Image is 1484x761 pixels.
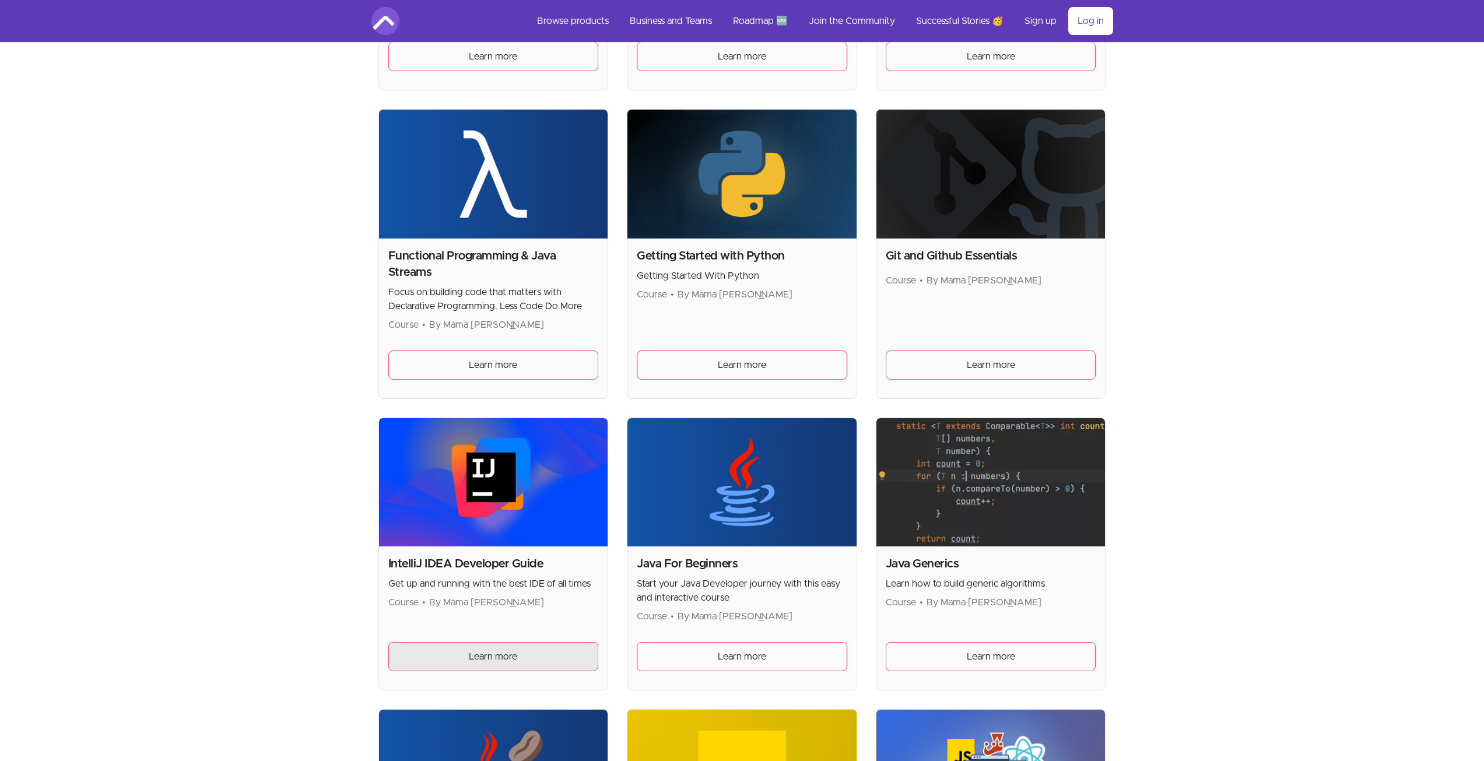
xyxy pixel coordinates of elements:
h2: Functional Programming & Java Streams [388,248,599,280]
a: Learn more [637,42,847,71]
img: Product image for Git and Github Essentials [876,110,1106,239]
a: Business and Teams [620,7,721,35]
span: Learn more [718,650,766,664]
span: By Mama [PERSON_NAME] [678,290,792,299]
a: Browse products [528,7,618,35]
h2: Java For Beginners [637,556,847,572]
p: Getting Started With Python [637,269,847,283]
span: Learn more [967,50,1015,64]
span: Course [388,320,419,329]
span: By Mama [PERSON_NAME] [927,598,1041,607]
span: Course [886,276,916,285]
p: Get up and running with the best IDE of all times [388,577,599,591]
span: By Mama [PERSON_NAME] [678,612,792,621]
a: Learn more [388,642,599,671]
p: Start your Java Developer journey with this easy and interactive course [637,577,847,605]
span: Learn more [967,358,1015,372]
a: Successful Stories 🥳 [907,7,1013,35]
img: Product image for Java For Beginners [627,418,857,547]
span: By Mama [PERSON_NAME] [429,320,544,329]
span: Learn more [469,358,517,372]
span: By Mama [PERSON_NAME] [429,598,544,607]
span: By Mama [PERSON_NAME] [927,276,1041,285]
p: Learn how to build generic algorithms [886,577,1096,591]
img: Amigoscode logo [371,7,399,35]
span: • [671,612,674,621]
a: Roadmap 🆕 [724,7,797,35]
span: • [422,598,426,607]
a: Learn more [886,642,1096,671]
span: Course [886,598,916,607]
span: • [920,598,923,607]
span: • [422,320,426,329]
h2: IntelliJ IDEA Developer Guide [388,556,599,572]
p: Focus on building code that matters with Declarative Programming. Less Code Do More [388,285,599,313]
a: Learn more [886,350,1096,380]
span: Course [637,290,667,299]
a: Log in [1068,7,1113,35]
span: Learn more [469,50,517,64]
h2: Java Generics [886,556,1096,572]
span: Learn more [718,50,766,64]
span: Learn more [718,358,766,372]
a: Learn more [637,350,847,380]
img: Product image for IntelliJ IDEA Developer Guide [379,418,608,547]
img: Product image for Getting Started with Python [627,110,857,239]
a: Learn more [388,42,599,71]
h2: Git and Github Essentials [886,248,1096,264]
span: Learn more [967,650,1015,664]
a: Sign up [1015,7,1066,35]
img: Product image for Java Generics [876,418,1106,547]
nav: Main [528,7,1113,35]
a: Join the Community [799,7,904,35]
span: Course [388,598,419,607]
span: Course [637,612,667,621]
span: Learn more [469,650,517,664]
a: Learn more [388,350,599,380]
a: Learn more [637,642,847,671]
a: Learn more [886,42,1096,71]
img: Product image for Functional Programming & Java Streams [379,110,608,239]
h2: Getting Started with Python [637,248,847,264]
span: • [671,290,674,299]
span: • [920,276,923,285]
